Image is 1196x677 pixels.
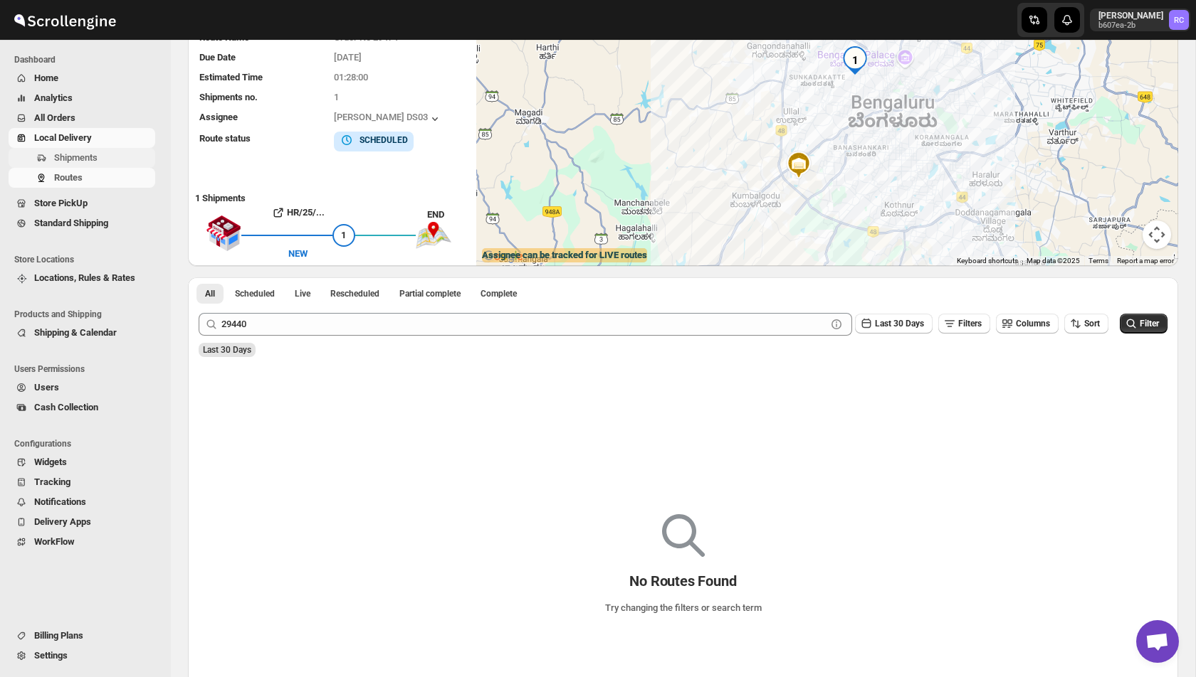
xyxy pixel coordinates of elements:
span: Scheduled [235,288,275,299]
button: Tracking [9,472,155,492]
a: Open this area in Google Maps (opens a new window) [480,247,527,266]
span: Users Permissions [14,363,161,375]
span: Columns [1016,319,1050,329]
a: Terms (opens in new tab) [1089,257,1108,265]
button: Shipments [9,148,155,168]
span: Locations, Rules & Rates [34,272,135,283]
button: Delivery Apps [9,512,155,532]
span: Shipments [54,152,98,163]
p: Try changing the filters or search term [605,601,762,615]
span: Home [34,73,58,83]
div: NEW [288,247,308,261]
img: trip_end.png [416,222,451,249]
span: Local Delivery [34,132,92,143]
button: Billing Plans [9,626,155,646]
button: Notifications [9,492,155,512]
button: WorkFlow [9,532,155,552]
button: Map camera controls [1143,220,1171,249]
span: Last 30 Days [203,345,251,355]
span: [DATE] [334,52,362,63]
input: Search Route Name [221,313,827,336]
span: Live [295,288,310,299]
span: Shipments no. [199,92,258,102]
span: Map data ©2025 [1027,257,1080,265]
span: All [205,288,215,299]
span: Assignee [199,112,238,122]
span: Configurations [14,438,161,449]
span: Filter [1140,319,1159,329]
span: Dashboard [14,54,161,65]
div: 1 [841,46,869,75]
button: Cash Collection [9,398,155,417]
button: Analytics [9,88,155,108]
p: b607ea-2b [1098,21,1163,30]
label: Assignee can be tracked for LIVE routes [482,248,647,262]
button: Last 30 Days [855,314,933,334]
button: Widgets [9,452,155,472]
span: Partial complete [399,288,461,299]
span: Estimated Time [199,72,263,82]
span: Routes [54,172,83,183]
span: Rahul Chopra [1169,10,1189,30]
button: All Orders [9,108,155,128]
button: HR/25/... [241,201,355,224]
span: Filters [958,319,982,329]
b: HR/25/... [287,207,325,218]
span: Last 30 Days [875,319,924,329]
span: Sort [1084,319,1100,329]
button: Home [9,68,155,88]
p: [PERSON_NAME] [1098,10,1163,21]
img: Google [480,247,527,266]
span: Store Locations [14,254,161,265]
button: SCHEDULED [340,133,408,147]
button: All routes [196,284,224,304]
span: Store PickUp [34,198,88,208]
button: Columns [996,314,1059,334]
span: Notifications [34,496,86,507]
button: Filters [938,314,990,334]
p: No Routes Found [629,572,736,590]
button: Shipping & Calendar [9,323,155,343]
span: Delivery Apps [34,516,91,527]
button: Settings [9,646,155,666]
b: SCHEDULED [360,135,408,145]
span: Standard Shipping [34,218,108,228]
span: Cash Collection [34,402,98,412]
span: 1 [334,92,339,102]
button: Sort [1064,314,1108,334]
span: Users [34,382,59,393]
span: Complete [481,288,517,299]
button: Locations, Rules & Rates [9,268,155,288]
button: Filter [1120,314,1168,334]
button: Keyboard shortcuts [957,256,1018,266]
b: 1 Shipments [188,186,246,203]
button: Routes [9,168,155,188]
div: END [427,208,469,222]
text: RC [1174,16,1184,25]
span: Due Date [199,52,236,63]
img: Empty search results [662,514,705,557]
img: ScrollEngine [11,2,118,38]
a: Report a map error [1117,257,1174,265]
span: Settings [34,650,68,661]
div: Open chat [1136,620,1179,663]
button: [PERSON_NAME] DS03 [334,112,442,126]
span: Widgets [34,457,67,467]
button: Users [9,378,155,398]
button: User menu [1090,9,1190,31]
span: 01:28:00 [334,72,368,82]
span: Shipping & Calendar [34,327,117,338]
span: All Orders [34,112,75,123]
span: Rescheduled [330,288,379,299]
span: Products and Shipping [14,309,161,320]
span: Billing Plans [34,630,83,641]
span: WorkFlow [34,536,75,547]
span: 1 [341,230,346,240]
img: shop.svg [206,206,241,261]
span: Analytics [34,92,73,103]
span: Route status [199,133,251,144]
span: Tracking [34,476,70,487]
